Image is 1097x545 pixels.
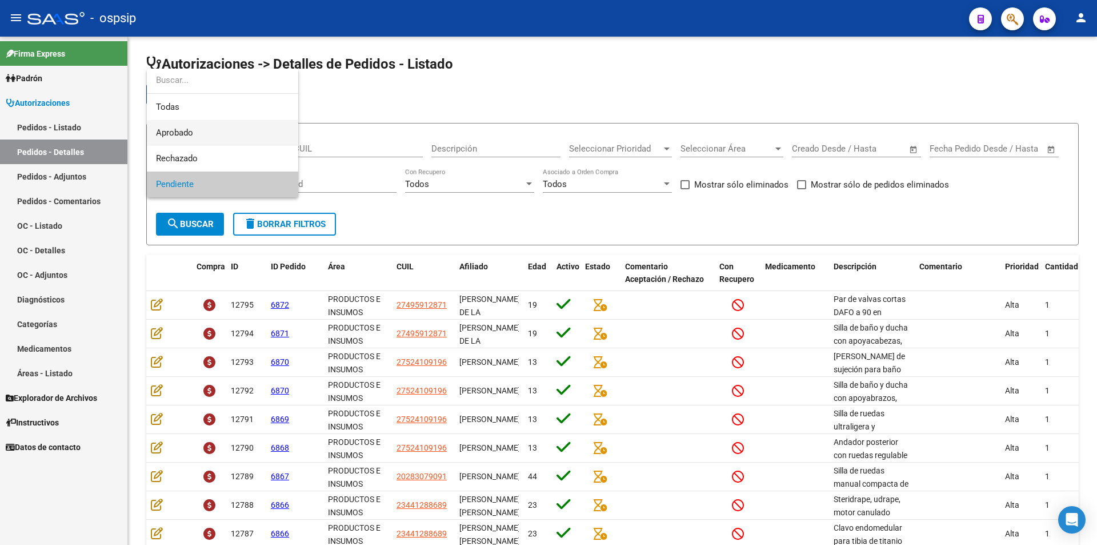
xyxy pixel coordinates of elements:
[156,94,289,120] span: Todas
[156,128,193,138] span: Aprobado
[147,67,298,93] input: dropdown search
[156,153,198,164] span: Rechazado
[156,179,194,189] span: Pendiente
[1058,506,1086,534] div: Open Intercom Messenger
